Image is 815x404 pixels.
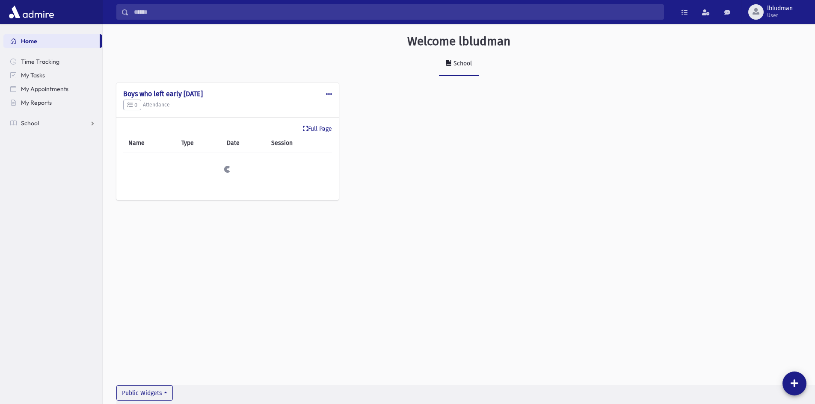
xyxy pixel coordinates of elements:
[222,133,266,153] th: Date
[3,116,102,130] a: School
[7,3,56,21] img: AdmirePro
[452,60,472,67] div: School
[767,12,793,19] span: User
[3,82,102,96] a: My Appointments
[21,119,39,127] span: School
[3,68,102,82] a: My Tasks
[767,5,793,12] span: lbludman
[3,34,100,48] a: Home
[127,102,137,108] span: 0
[407,34,510,49] h3: Welcome lbludman
[129,4,664,20] input: Search
[266,133,332,153] th: Session
[123,133,176,153] th: Name
[3,55,102,68] a: Time Tracking
[123,100,332,111] h5: Attendance
[21,58,59,65] span: Time Tracking
[21,85,68,93] span: My Appointments
[3,96,102,109] a: My Reports
[21,37,37,45] span: Home
[439,52,479,76] a: School
[116,385,173,401] button: Public Widgets
[176,133,222,153] th: Type
[21,99,52,106] span: My Reports
[303,124,332,133] a: Full Page
[123,100,141,111] button: 0
[123,90,332,98] h4: Boys who left early [DATE]
[21,71,45,79] span: My Tasks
